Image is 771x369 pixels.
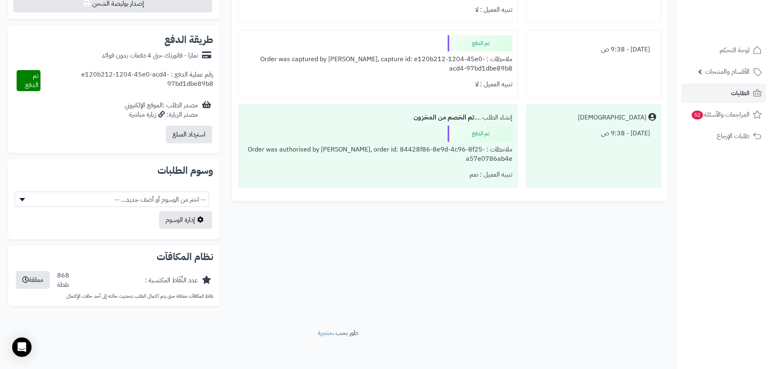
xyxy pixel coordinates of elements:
[717,130,750,142] span: طلبات الإرجاع
[16,271,50,289] button: معلقة
[15,166,213,175] h2: وسوم الطلبات
[681,83,766,103] a: الطلبات
[244,167,512,183] div: تنبيه العميل : نعم
[244,142,512,167] div: ملاحظات : Order was authorised by [PERSON_NAME], order id: 84428f86-8e9d-4c96-8f25-a57e0786ab4e
[244,51,512,77] div: ملاحظات : Order was captured by [PERSON_NAME], capture id: e120b212-1204-45e0-acd4-97bd1dbe89b8
[705,66,750,77] span: الأقسام والمنتجات
[414,113,474,122] b: تم الخصم من المخزون
[691,109,750,120] span: المراجعات والأسئلة
[15,192,209,207] span: -- اختر من الوسوم أو أضف جديد... --
[448,35,512,51] div: تم الدفع
[15,293,213,300] p: نقاط المكافآت معلقة حتى يتم اكتمال الطلب بتحديث حالته إلى أحد حالات الإكتمال
[15,252,213,262] h2: نظام المكافآت
[12,337,32,357] div: Open Intercom Messenger
[125,110,198,119] div: مصدر الزيارة: زيارة مباشرة
[102,51,198,60] div: تمارا - فاتورتك حتى 4 دفعات بدون فوائد
[720,45,750,56] span: لوحة التحكم
[244,110,512,126] div: إنشاء الطلب ....
[244,2,512,18] div: تنبيه العميل : لا
[731,87,750,99] span: الطلبات
[681,126,766,146] a: طلبات الإرجاع
[681,41,766,60] a: لوحة التحكم
[578,113,646,122] div: [DEMOGRAPHIC_DATA]
[40,70,213,91] div: رقم عملية الدفع : e120b212-1204-45e0-acd4-97bd1dbe89b8
[318,328,332,338] a: متجرة
[15,192,209,207] span: -- اختر من الوسوم أو أضف جديد... --
[692,111,703,119] span: 52
[164,35,213,45] h2: طريقة الدفع
[531,126,656,141] div: [DATE] - 9:38 ص
[159,211,212,229] a: إدارة الوسوم
[125,101,198,119] div: مصدر الطلب :الموقع الإلكتروني
[531,42,656,58] div: [DATE] - 9:38 ص
[448,126,512,142] div: تم الدفع
[57,280,69,290] div: نقطة
[716,6,763,23] img: logo-2.png
[25,71,38,90] span: تم الدفع
[145,276,198,285] div: عدد النِّقَاط المكتسبة :
[681,105,766,124] a: المراجعات والأسئلة52
[244,77,512,92] div: تنبيه العميل : لا
[166,126,212,143] button: استرداد المبلغ
[57,271,69,290] div: 868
